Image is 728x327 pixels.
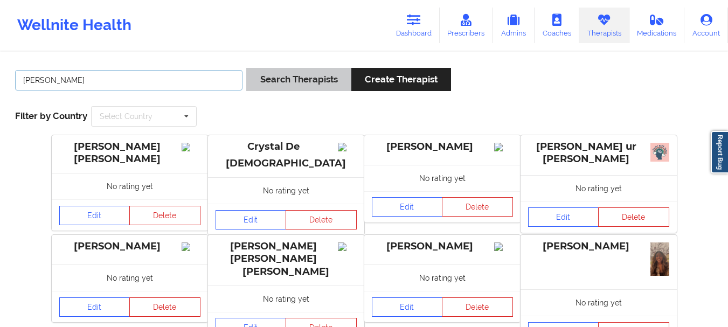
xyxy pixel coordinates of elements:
[650,242,669,276] img: 92f076ef-014e-40be-9319-777fc9a6f246_IMG_5670.JPG
[493,8,535,43] a: Admins
[535,8,579,43] a: Coaches
[182,242,200,251] img: Image%2Fplaceholer-image.png
[372,141,513,153] div: [PERSON_NAME]
[286,210,357,229] button: Delete
[494,242,513,251] img: Image%2Fplaceholer-image.png
[100,113,152,120] div: Select Country
[629,8,685,43] a: Medications
[216,210,287,229] a: Edit
[182,143,200,151] img: Image%2Fplaceholer-image.png
[208,286,364,312] div: No rating yet
[388,8,440,43] a: Dashboard
[579,8,629,43] a: Therapists
[216,141,357,170] div: Crystal De [DEMOGRAPHIC_DATA]
[364,165,521,191] div: No rating yet
[528,240,669,253] div: [PERSON_NAME]
[684,8,728,43] a: Account
[15,70,242,91] input: Search Keywords
[15,110,87,121] span: Filter by Country
[52,173,208,199] div: No rating yet
[442,297,513,317] button: Delete
[494,143,513,151] img: Image%2Fplaceholer-image.png
[364,265,521,291] div: No rating yet
[521,175,677,201] div: No rating yet
[528,207,599,227] a: Edit
[440,8,493,43] a: Prescribers
[59,297,130,317] a: Edit
[59,206,130,225] a: Edit
[372,197,443,217] a: Edit
[208,177,364,204] div: No rating yet
[129,297,200,317] button: Delete
[372,297,443,317] a: Edit
[351,68,451,91] button: Create Therapist
[521,289,677,316] div: No rating yet
[650,143,669,162] img: 51a10bf0-6f7b-4226-8c22-8d180cdbe487_MentalHealthMatters.jpg
[711,131,728,173] a: Report Bug
[528,141,669,165] div: [PERSON_NAME] ur [PERSON_NAME]
[338,242,357,251] img: Image%2Fplaceholer-image.png
[338,143,357,151] img: Image%2Fplaceholer-image.png
[59,141,200,165] div: [PERSON_NAME] [PERSON_NAME]
[216,240,357,277] div: [PERSON_NAME] [PERSON_NAME] [PERSON_NAME]
[372,240,513,253] div: [PERSON_NAME]
[598,207,669,227] button: Delete
[246,68,351,91] button: Search Therapists
[129,206,200,225] button: Delete
[52,265,208,291] div: No rating yet
[442,197,513,217] button: Delete
[59,240,200,253] div: [PERSON_NAME]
